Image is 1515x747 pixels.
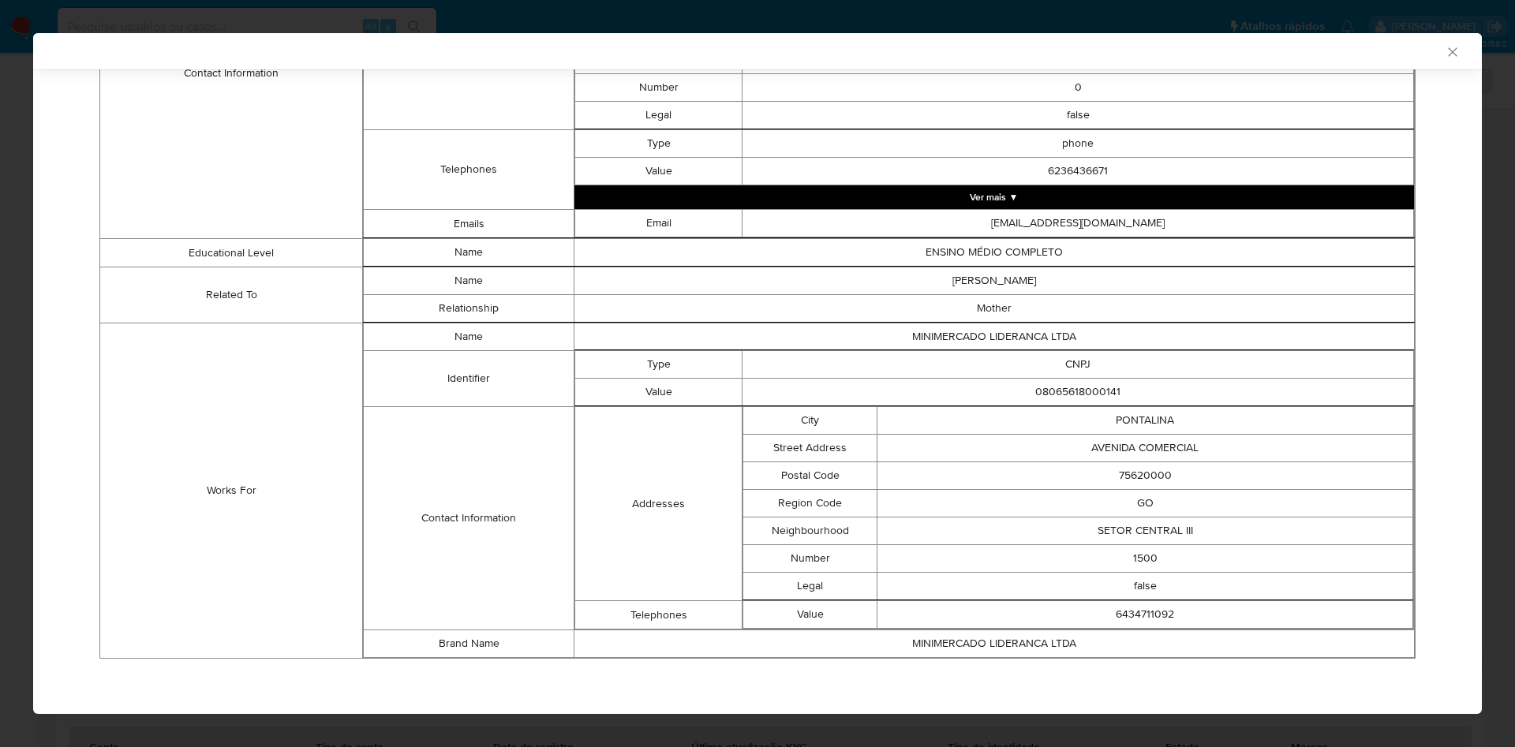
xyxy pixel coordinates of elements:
[364,130,574,210] td: Telephones
[574,210,743,237] td: Email
[743,545,877,573] td: Number
[743,351,1414,379] td: CNPJ
[877,462,1413,490] td: 75620000
[743,158,1414,185] td: 6236436671
[743,435,877,462] td: Street Address
[877,573,1413,600] td: false
[574,74,743,102] td: Number
[100,267,363,323] td: Related To
[574,130,743,158] td: Type
[100,239,363,267] td: Educational Level
[574,267,1414,295] td: [PERSON_NAME]
[574,185,1414,209] button: Expand array
[743,379,1414,406] td: 08065618000141
[364,295,574,323] td: Relationship
[877,490,1413,517] td: GO
[877,435,1413,462] td: AVENIDA COMERCIAL
[877,545,1413,573] td: 1500
[100,323,363,659] td: Works For
[877,407,1413,435] td: PONTALINA
[574,379,743,406] td: Value
[743,102,1414,129] td: false
[574,323,1414,351] td: MINIMERCADO LIDERANCA LTDA
[743,490,877,517] td: Region Code
[1445,44,1459,58] button: Fechar a janela
[364,267,574,295] td: Name
[574,295,1414,323] td: Mother
[364,407,574,630] td: Contact Information
[574,239,1414,267] td: ENSINO MÉDIO COMPLETO
[33,33,1482,714] div: closure-recommendation-modal
[743,462,877,490] td: Postal Code
[574,407,743,601] td: Addresses
[743,407,877,435] td: City
[743,210,1414,237] td: [EMAIL_ADDRESS][DOMAIN_NAME]
[743,517,877,545] td: Neighbourhood
[743,74,1414,102] td: 0
[743,601,877,629] td: Value
[574,158,743,185] td: Value
[364,210,574,238] td: Emails
[574,102,743,129] td: Legal
[574,601,743,629] td: Telephones
[574,630,1414,658] td: MINIMERCADO LIDERANCA LTDA
[364,323,574,351] td: Name
[877,517,1413,545] td: SETOR CENTRAL III
[364,630,574,658] td: Brand Name
[877,601,1413,629] td: 6434711092
[364,239,574,267] td: Name
[743,573,877,600] td: Legal
[743,130,1414,158] td: phone
[574,351,743,379] td: Type
[364,351,574,407] td: Identifier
